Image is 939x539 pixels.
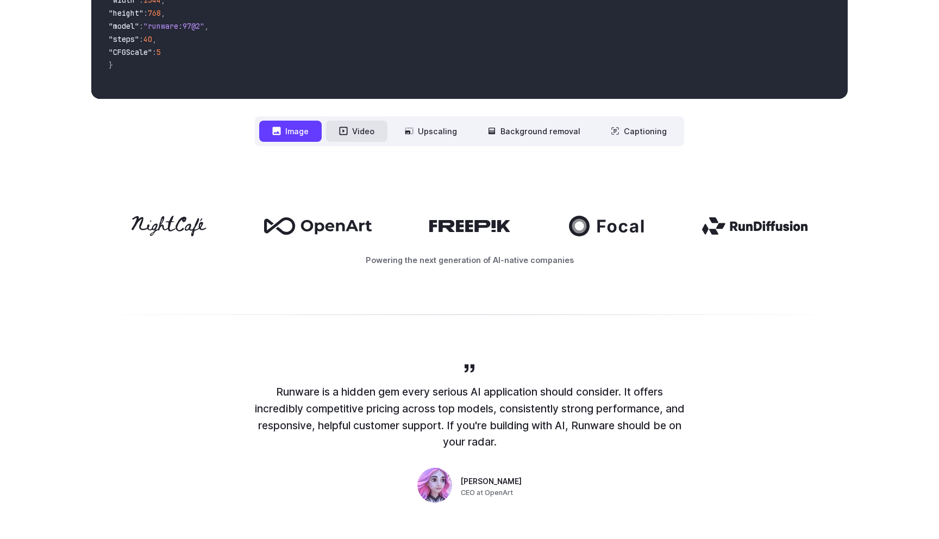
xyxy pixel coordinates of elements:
[259,121,322,142] button: Image
[109,21,139,31] span: "model"
[109,8,143,18] span: "height"
[143,34,152,44] span: 40
[598,121,680,142] button: Captioning
[139,34,143,44] span: :
[156,47,161,57] span: 5
[417,468,452,503] img: Person
[392,121,470,142] button: Upscaling
[152,34,156,44] span: ,
[461,487,513,498] span: CEO at OpenArt
[109,34,139,44] span: "steps"
[143,21,204,31] span: "runware:97@2"
[109,60,113,70] span: }
[326,121,387,142] button: Video
[139,21,143,31] span: :
[204,21,209,31] span: ,
[152,47,156,57] span: :
[109,47,152,57] span: "CFGScale"
[143,8,148,18] span: :
[161,8,165,18] span: ,
[474,121,593,142] button: Background removal
[148,8,161,18] span: 768
[252,384,687,450] p: Runware is a hidden gem every serious AI application should consider. It offers incredibly compet...
[91,254,848,266] p: Powering the next generation of AI-native companies
[461,476,522,488] span: [PERSON_NAME]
